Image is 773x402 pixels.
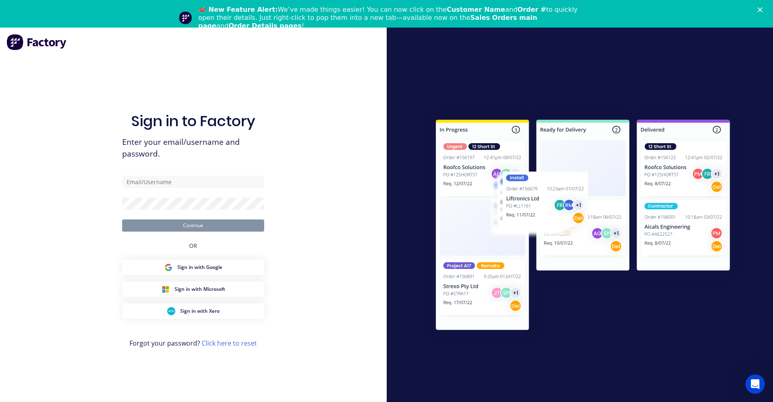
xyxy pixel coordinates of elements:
[6,34,67,50] img: Factory
[517,6,546,13] b: Order #
[129,338,257,348] span: Forgot your password?
[418,103,748,349] img: Sign in
[161,285,170,293] img: Microsoft Sign in
[758,7,766,12] div: Close
[228,22,301,30] b: Order Details pages
[122,219,264,232] button: Continue
[198,6,581,30] div: We’ve made things easier! You can now click on the and to quickly open their details. Just right-...
[447,6,505,13] b: Customer Name
[177,264,222,271] span: Sign in with Google
[122,176,264,188] input: Email/Username
[179,11,192,24] img: Profile image for Team
[164,263,172,271] img: Google Sign in
[202,339,257,348] a: Click here to reset
[180,307,220,315] span: Sign in with Xero
[122,282,264,297] button: Microsoft Sign inSign in with Microsoft
[198,6,278,13] b: 📣 New Feature Alert:
[189,232,197,260] div: OR
[131,112,255,130] h1: Sign in to Factory
[198,14,537,30] b: Sales Orders main page
[745,374,765,394] iframe: Intercom live chat
[167,307,175,315] img: Xero Sign in
[174,286,225,293] span: Sign in with Microsoft
[122,136,264,160] span: Enter your email/username and password.
[122,303,264,319] button: Xero Sign inSign in with Xero
[122,260,264,275] button: Google Sign inSign in with Google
